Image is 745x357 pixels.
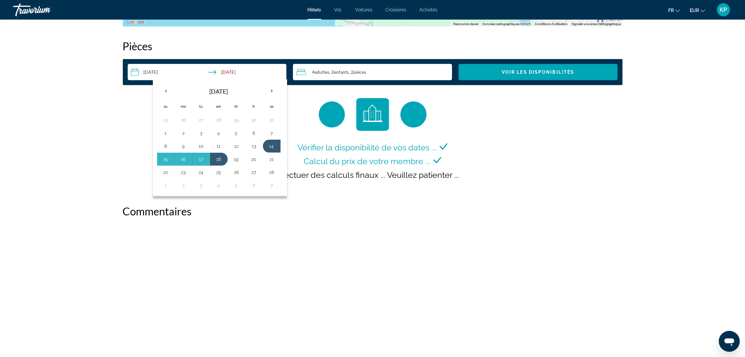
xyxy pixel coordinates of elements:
button: Day 30 [249,116,259,125]
span: Enfants [334,69,349,75]
button: Voir les disponibilités [459,64,618,80]
span: Voir les disponibilités [502,70,574,75]
button: Day 17 [196,155,206,164]
button: Day 27 [196,116,206,125]
img: Google [124,18,146,26]
button: Day 12 [231,142,242,151]
button: Day 28 [214,116,224,125]
button: Day 13 [249,142,259,151]
button: Raccourcis clavier [453,22,478,26]
button: Day 6 [249,129,259,138]
a: Ouvrir cette zone dans Google Maps (dans une nouvelle fenêtre) [124,18,146,26]
button: Day 5 [231,129,242,138]
span: Calcul du prix de votre membre ... [304,156,430,166]
h2: Pièces [123,39,623,53]
button: Day 9 [178,142,189,151]
iframe: Bouton de lancement de la fenêtre de messagerie [719,331,740,352]
button: Next month [263,84,281,99]
button: Day 20 [249,155,259,164]
th: [DATE] [175,84,263,99]
button: Previous month [157,84,175,99]
button: Day 5 [231,181,242,190]
button: Day 28 [267,168,277,177]
button: Day 4 [214,181,224,190]
button: Day 29 [231,116,242,125]
button: Day 11 [214,142,224,151]
button: Day 26 [231,168,242,177]
button: Check-in date: Feb 14, 2026 Check-out date: Feb 18, 2026 [128,64,287,80]
button: Day 31 [267,116,277,125]
button: Day 22 [161,168,171,177]
a: Signaler une erreur cartographique [572,22,621,26]
button: Changer de devise [690,6,705,15]
span: Données cartographiques ©2025 [482,22,531,26]
font: KP [720,6,727,13]
button: Day 14 [267,142,277,151]
button: Day 27 [249,168,259,177]
a: Vol. [334,7,342,12]
span: pièces [353,69,366,75]
button: Day 10 [196,142,206,151]
button: Travelers: 4 adults, 2 children [293,64,452,80]
a: Activités [420,7,438,12]
button: Day 6 [249,181,259,190]
button: Day 8 [161,142,171,151]
button: Day 2 [178,129,189,138]
span: Adultes [315,69,329,75]
button: Day 1 [161,181,171,190]
button: Day 19 [231,155,242,164]
button: Day 24 [196,168,206,177]
button: Day 18 [214,155,224,164]
a: Croisières [386,7,407,12]
button: Day 3 [196,129,206,138]
button: Day 15 [161,155,171,164]
span: 4 [312,70,329,75]
a: Travorium [13,1,78,18]
font: fr [668,8,674,13]
a: Hôtels [308,7,321,12]
button: Day 25 [214,168,224,177]
span: Effectuer des calculs finaux ... Veuillez patienter ... [275,170,460,180]
span: , 2 [349,70,366,75]
button: Day 25 [161,116,171,125]
button: Day 2 [178,181,189,190]
button: Menu utilisateur [715,3,732,17]
button: Day 23 [178,168,189,177]
font: EUR [690,8,699,13]
button: Day 1 [161,129,171,138]
button: Day 4 [214,129,224,138]
button: Day 3 [196,181,206,190]
button: Day 7 [267,181,277,190]
h2: Commentaires [123,205,623,218]
button: Changer de langue [668,6,680,15]
button: Day 7 [267,129,277,138]
button: Day 26 [178,116,189,125]
span: , 2 [329,70,349,75]
span: Vérifier la disponibilité de vos dates ... [298,143,436,152]
a: Voitures [355,7,373,12]
button: Day 21 [267,155,277,164]
button: Day 16 [178,155,189,164]
a: Conditions d'utilisation (s'ouvre dans un nouvel onglet) [535,22,568,26]
div: Search widget [128,64,618,80]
